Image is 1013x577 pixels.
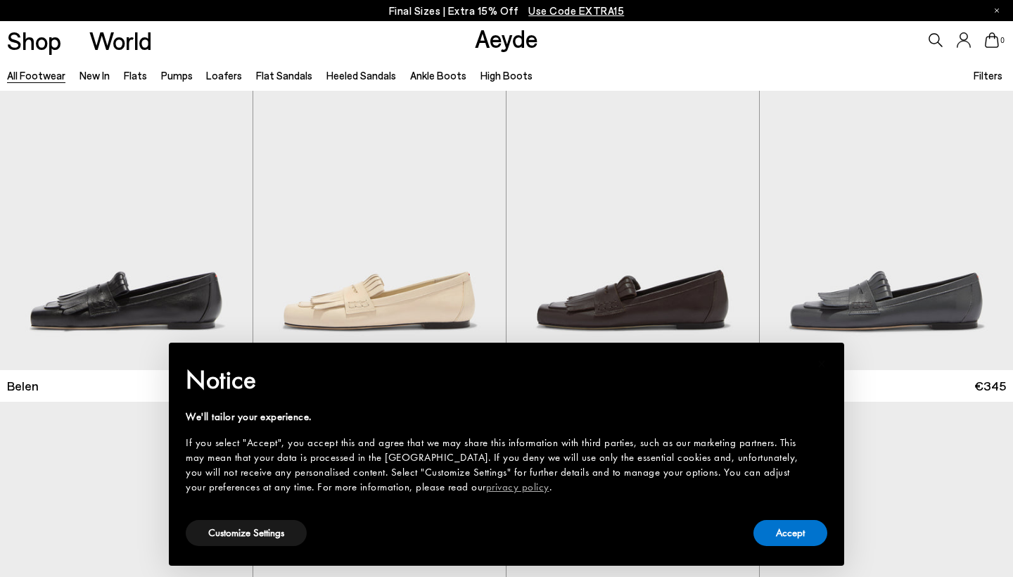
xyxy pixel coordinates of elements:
span: × [817,353,827,374]
button: Customize Settings [186,520,307,546]
button: Accept [753,520,827,546]
button: Close this notice [805,347,839,381]
div: We'll tailor your experience. [186,410,805,424]
a: privacy policy [486,480,549,494]
h2: Notice [186,362,805,398]
div: If you select "Accept", you accept this and agree that we may share this information with third p... [186,436,805,495]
